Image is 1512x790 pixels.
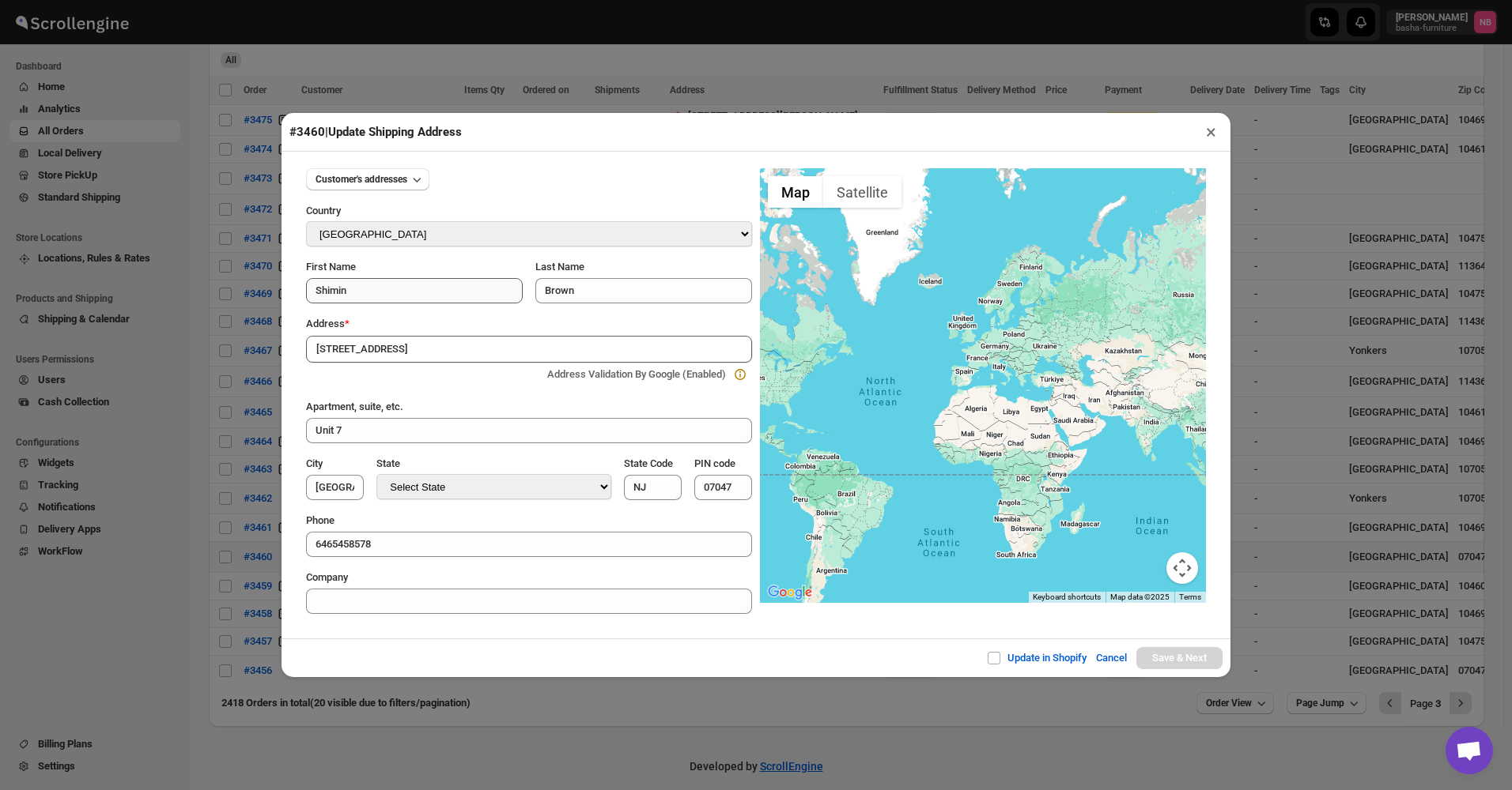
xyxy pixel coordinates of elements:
[1007,652,1087,664] span: Update in Shopify
[1033,592,1101,603] button: Keyboard shortcuts
[1446,727,1493,774] a: Open chat
[306,571,348,583] span: Company
[1166,552,1198,584] button: Map camera controls
[694,457,735,469] span: PIN code
[1179,592,1201,601] a: Terms (opens in new tab)
[376,456,610,474] div: State
[823,176,902,208] button: Show satellite imagery
[764,582,816,603] img: Google
[306,401,403,412] span: Apartment, suite, etc.
[1200,121,1223,143] button: ×
[306,514,335,526] span: Phone
[306,316,752,332] div: Address
[306,261,356,273] span: First Name
[535,261,584,273] span: Last Name
[306,168,429,190] button: Customer's addresses
[306,336,752,363] input: Enter a address
[1087,642,1136,674] button: Cancel
[306,457,323,469] span: City
[1110,592,1170,601] span: Map data ©2025
[977,642,1096,674] button: Update in Shopify
[764,582,816,603] a: Open this area in Google Maps (opens a new window)
[316,173,407,186] span: Customer's addresses
[547,368,726,380] span: Address Validation By Google (Enabled)
[624,457,673,469] span: State Code
[768,176,823,208] button: Show street map
[289,125,462,139] span: #3460 | Update Shipping Address
[306,203,752,221] div: Country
